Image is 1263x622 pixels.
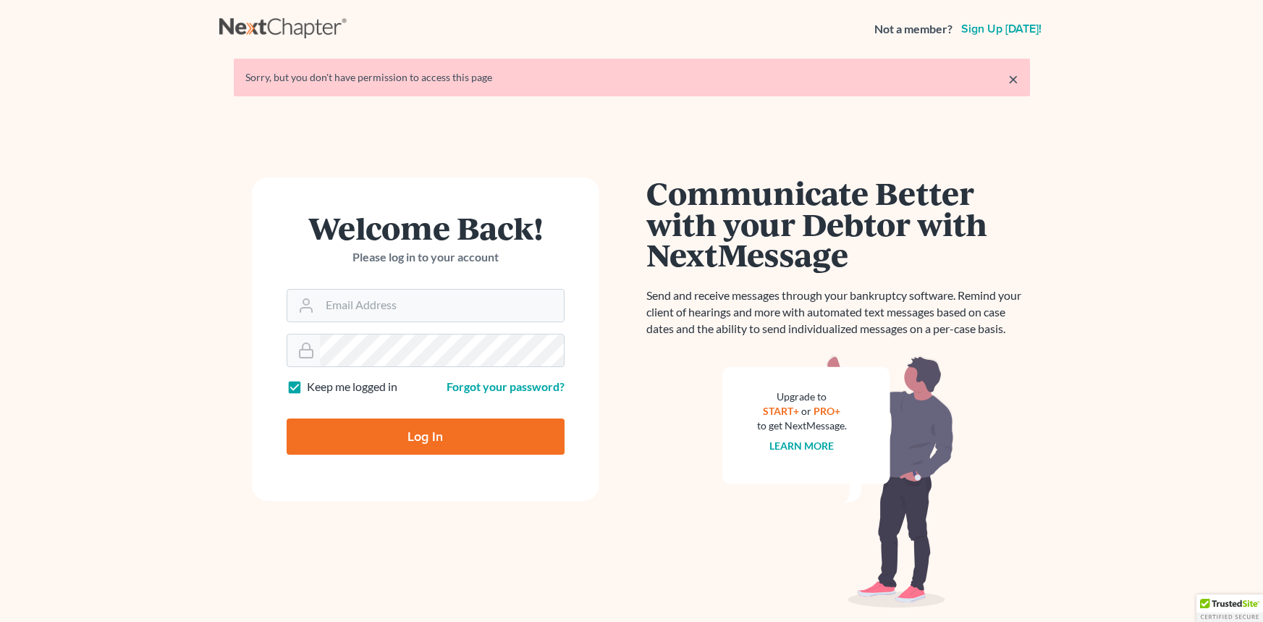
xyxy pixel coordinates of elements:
[757,390,847,404] div: Upgrade to
[287,212,565,243] h1: Welcome Back!
[245,70,1018,85] div: Sorry, but you don't have permission to access this page
[646,177,1030,270] h1: Communicate Better with your Debtor with NextMessage
[757,419,847,433] div: to get NextMessage.
[1008,70,1018,88] a: ×
[801,405,811,417] span: or
[287,419,565,455] input: Log In
[646,287,1030,337] p: Send and receive messages through your bankruptcy software. Remind your client of hearings and mo...
[958,23,1044,35] a: Sign up [DATE]!
[1196,594,1263,622] div: TrustedSite Certified
[874,21,952,38] strong: Not a member?
[447,379,565,393] a: Forgot your password?
[287,249,565,266] p: Please log in to your account
[320,290,564,321] input: Email Address
[307,379,397,395] label: Keep me logged in
[769,440,834,452] a: Learn more
[763,405,799,417] a: START+
[814,405,840,417] a: PRO+
[722,355,954,608] img: nextmessage_bg-59042aed3d76b12b5cd301f8e5b87938c9018125f34e5fa2b7a6b67550977c72.svg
